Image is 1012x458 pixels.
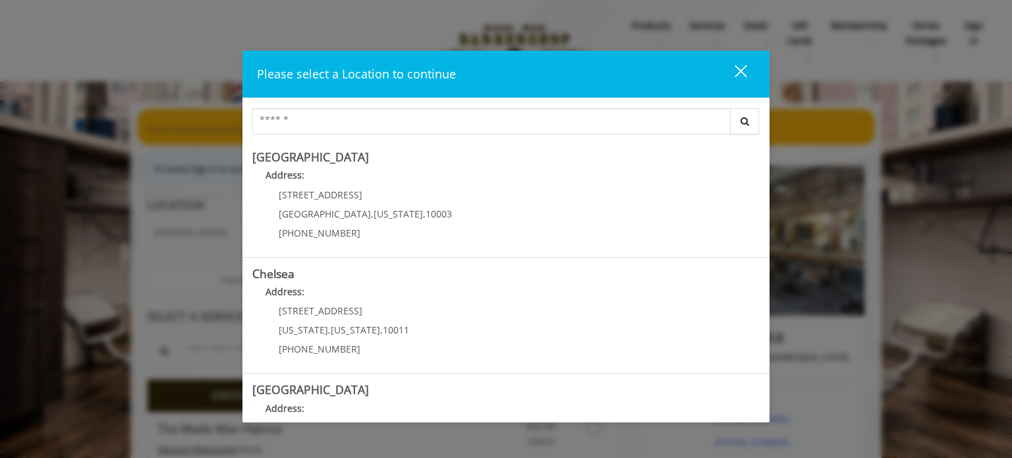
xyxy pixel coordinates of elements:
[328,324,331,336] span: ,
[719,64,746,84] div: close dialog
[426,208,452,220] span: 10003
[252,266,295,281] b: Chelsea
[383,324,409,336] span: 10011
[371,208,374,220] span: ,
[257,66,456,82] span: Please select a Location to continue
[252,108,760,141] div: Center Select
[279,208,371,220] span: [GEOGRAPHIC_DATA]
[423,208,426,220] span: ,
[279,324,328,336] span: [US_STATE]
[266,285,304,298] b: Address:
[737,117,752,126] i: Search button
[374,208,423,220] span: [US_STATE]
[279,343,360,355] span: [PHONE_NUMBER]
[266,402,304,415] b: Address:
[279,188,362,201] span: [STREET_ADDRESS]
[380,324,383,336] span: ,
[710,61,755,88] button: close dialog
[331,324,380,336] span: [US_STATE]
[279,304,362,317] span: [STREET_ADDRESS]
[252,382,369,397] b: [GEOGRAPHIC_DATA]
[279,227,360,239] span: [PHONE_NUMBER]
[252,149,369,165] b: [GEOGRAPHIC_DATA]
[266,169,304,181] b: Address:
[252,108,731,134] input: Search Center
